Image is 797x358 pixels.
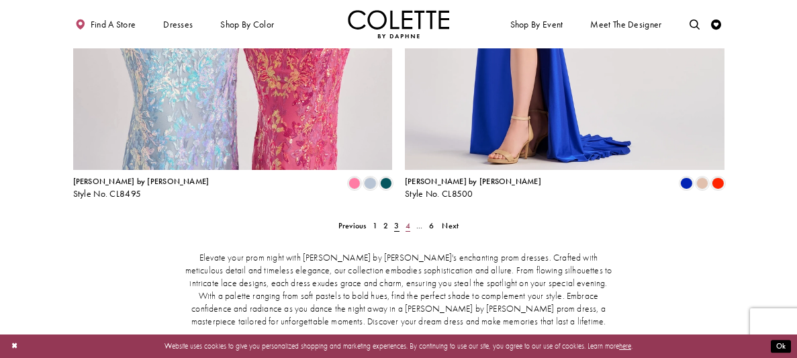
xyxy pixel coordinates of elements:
span: 1 [373,220,377,231]
span: 4 [406,220,410,231]
span: Shop by color [220,19,274,30]
a: Check Wishlist [709,10,724,38]
a: 6 [426,218,436,233]
span: Dresses [160,10,195,38]
i: Ice Blue [364,177,376,189]
i: Scarlet [712,177,724,189]
button: Close Dialog [6,337,23,355]
span: Dresses [163,19,193,30]
button: Submit Dialog [771,340,791,353]
span: 3 [394,220,399,231]
span: ... [416,220,423,231]
span: 2 [383,220,388,231]
span: Previous [338,220,367,231]
p: Website uses cookies to give you personalized shopping and marketing experiences. By continuing t... [73,339,724,353]
a: Next Page [439,218,462,233]
i: Champagne [696,177,708,189]
a: ... [413,218,426,233]
a: 2 [380,218,391,233]
span: 6 [429,220,434,231]
i: Spruce [380,177,392,189]
span: Style No. CL8495 [73,188,142,199]
a: 4 [402,218,413,233]
a: here [619,341,631,351]
a: Meet the designer [588,10,665,38]
span: [PERSON_NAME] by [PERSON_NAME] [73,176,209,187]
span: Next [442,220,459,231]
i: Cotton Candy [348,177,361,189]
img: Colette by Daphne [348,10,450,38]
i: Royal Blue [680,177,692,189]
a: Toggle search [687,10,702,38]
div: Colette by Daphne Style No. CL8500 [405,177,541,199]
p: Elevate your prom night with [PERSON_NAME] by [PERSON_NAME]'s enchanting prom dresses. Crafted wi... [182,252,614,328]
span: Meet the designer [590,19,661,30]
a: Prev Page [335,218,369,233]
div: Colette by Daphne Style No. CL8495 [73,177,209,199]
span: Current page [391,218,402,233]
span: Style No. CL8500 [405,188,473,199]
a: Find a store [73,10,138,38]
a: Visit Home Page [348,10,450,38]
span: Shop by color [218,10,277,38]
a: 1 [369,218,380,233]
span: Shop By Event [510,19,563,30]
span: [PERSON_NAME] by [PERSON_NAME] [405,176,541,187]
span: Find a store [91,19,136,30]
span: Shop By Event [508,10,565,38]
